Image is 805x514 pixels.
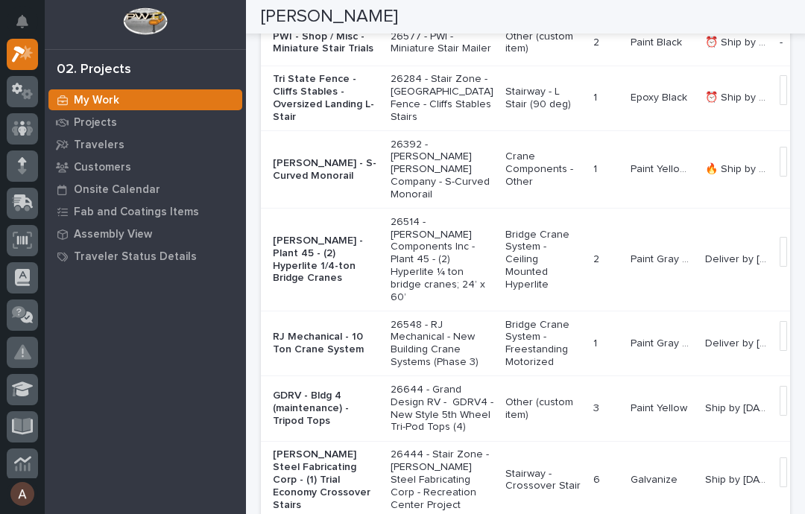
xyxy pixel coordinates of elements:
p: Projects [74,116,117,130]
p: Paint Black [631,34,685,49]
h2: [PERSON_NAME] [261,6,398,28]
p: 26444 - Stair Zone - [PERSON_NAME] Steel Fabricating Corp - Recreation Center Project [391,448,493,511]
p: [PERSON_NAME] - S-Curved Monorail [273,157,379,183]
a: Onsite Calendar [45,178,246,200]
a: Assembly View [45,223,246,245]
p: Paint Gray and Paint Yellow [631,250,696,266]
p: Bridge Crane System - Freestanding Motorized [505,319,581,369]
p: 26577 - PWI - Miniature Stair Mailer [391,31,493,56]
p: PWI - Shop / Misc - Miniature Stair Trials [273,31,379,56]
a: My Work [45,89,246,111]
p: 1 [593,160,600,176]
p: Assembly View [74,228,152,241]
p: 26514 - [PERSON_NAME] Components Inc - Plant 45 - (2) Hyperlite ¼ ton bridge cranes; 24’ x 60’ [391,216,493,304]
p: 26548 - RJ Mechanical - New Building Crane Systems (Phase 3) [391,319,493,369]
p: Travelers [74,139,124,152]
p: Stairway - L Stair (90 deg) [505,86,581,111]
p: Paint Gray and Paint Yellow [631,334,696,350]
p: Tri State Fence - Cliffs Stables - Oversized Landing L-Stair [273,73,379,123]
p: Onsite Calendar [74,183,160,197]
p: 1 [593,334,600,350]
p: ⏰ Ship by 8/20/25 [705,89,771,104]
p: Paint Yellow [631,399,690,415]
p: [PERSON_NAME] - Plant 45 - (2) Hyperlite 1/4-ton Bridge Cranes [273,235,379,285]
p: [PERSON_NAME] Steel Fabricating Corp - (1) Trial Economy Crossover Stairs [273,448,379,511]
button: users-avatar [7,478,38,510]
p: 26284 - Stair Zone - [GEOGRAPHIC_DATA] Fence - Cliffs Stables Stairs [391,73,493,123]
p: Customers [74,161,131,174]
p: Galvanize [631,471,681,486]
a: Projects [45,111,246,133]
p: Stairway - Crossover Stair [505,468,581,493]
p: 26644 - Grand Design RV - GDRV4 - New Style 5th Wheel Tri-Pod Tops (4) [391,384,493,434]
a: Fab and Coatings Items [45,200,246,223]
p: Ship by 8/25/25 [705,399,771,415]
p: 🔥 Ship by 8/21/25 [705,160,771,176]
p: GDRV - Bldg 4 (maintenance) - Tripod Tops [273,390,379,427]
p: 2 [593,34,602,49]
p: My Work [74,94,119,107]
p: 1 [593,89,600,104]
p: Deliver by 8/25/25 [705,250,771,266]
p: Traveler Status Details [74,250,197,264]
p: Other (custom item) [505,31,581,56]
p: 26392 - [PERSON_NAME] [PERSON_NAME] Company - S-Curved Monorail [391,139,493,201]
p: Epoxy Black [631,89,690,104]
p: Ship by 8/26/25 [705,471,771,486]
p: Bridge Crane System - Ceiling Mounted Hyperlite [505,229,581,291]
div: Notifications [19,15,38,39]
p: RJ Mechanical - 10 Ton Crane System [273,331,379,356]
p: 2 [593,250,602,266]
button: Notifications [7,6,38,37]
p: ⏰ Ship by 8/18/25 [705,34,771,49]
p: Fab and Coatings Items [74,206,199,219]
p: 3 [593,399,602,415]
div: 02. Projects [57,62,131,78]
p: Deliver by 8/25/25 [705,334,771,350]
p: 6 [593,471,603,486]
p: - [780,37,803,49]
p: Paint Yellow and Paint Gray [631,160,696,176]
a: Traveler Status Details [45,245,246,267]
p: Crane Components - Other [505,150,581,188]
img: Workspace Logo [123,7,167,35]
p: Other (custom item) [505,396,581,422]
a: Customers [45,156,246,178]
a: Travelers [45,133,246,156]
